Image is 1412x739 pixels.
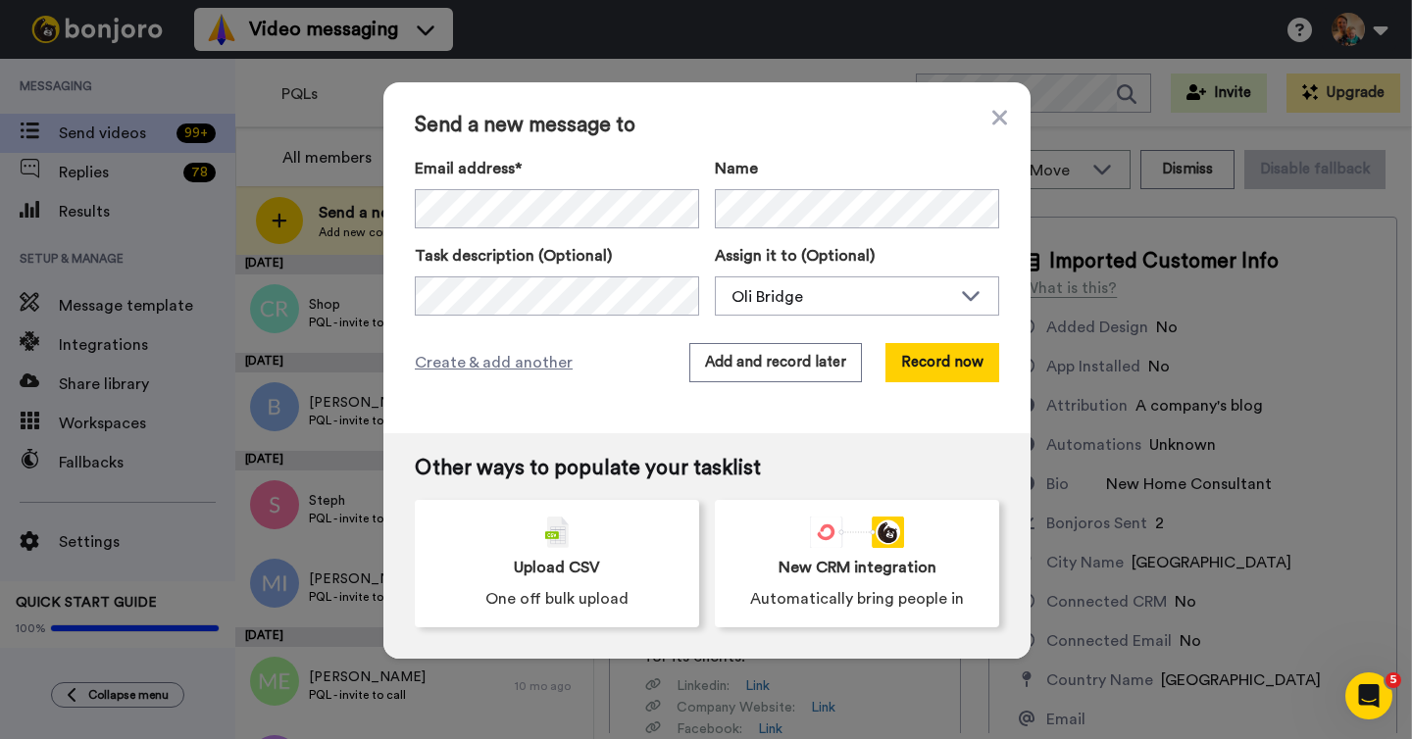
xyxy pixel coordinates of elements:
[689,343,862,382] button: Add and record later
[514,556,600,579] span: Upload CSV
[545,517,569,548] img: csv-grey.png
[415,244,699,268] label: Task description (Optional)
[779,556,936,579] span: New CRM integration
[415,157,699,180] label: Email address*
[1386,672,1401,688] span: 5
[715,244,999,268] label: Assign it to (Optional)
[715,157,758,180] span: Name
[415,351,573,374] span: Create & add another
[415,457,999,480] span: Other ways to populate your tasklist
[885,343,999,382] button: Record now
[731,285,951,309] div: Oli Bridge
[485,587,629,611] span: One off bulk upload
[415,114,999,137] span: Send a new message to
[810,517,904,548] div: animation
[750,587,964,611] span: Automatically bring people in
[1345,672,1392,719] iframe: Intercom live chat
